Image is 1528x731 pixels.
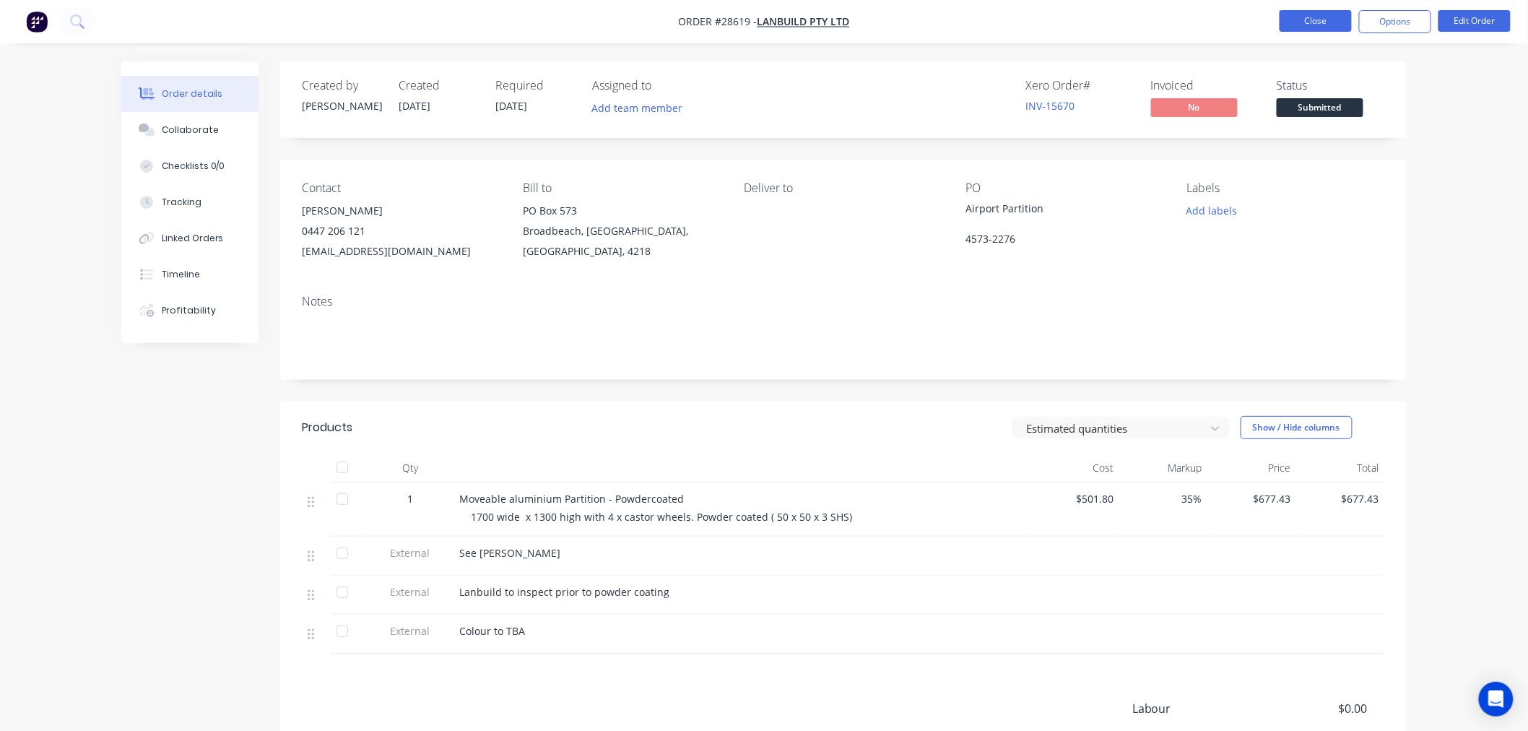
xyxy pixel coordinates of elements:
[459,546,560,560] span: See [PERSON_NAME]
[1151,98,1238,116] span: No
[1277,79,1385,92] div: Status
[1297,454,1386,483] div: Total
[1280,10,1352,32] button: Close
[745,181,942,195] div: Deliver to
[121,184,259,220] button: Tracking
[302,419,352,436] div: Products
[1261,700,1368,717] span: $0.00
[965,181,1163,195] div: PO
[302,295,1385,308] div: Notes
[471,510,852,524] span: 1700 wide x 1300 high with 4 x castor wheels. Powder coated ( 50 x 50 x 3 SHS)
[679,15,758,29] span: Order #28619 -
[162,160,225,173] div: Checklists 0/0
[121,148,259,184] button: Checklists 0/0
[162,87,223,100] div: Order details
[523,201,721,221] div: PO Box 573
[523,181,721,195] div: Bill to
[302,241,500,261] div: [EMAIL_ADDRESS][DOMAIN_NAME]
[1025,79,1134,92] div: Xero Order #
[1025,99,1075,113] a: INV-15670
[1126,491,1203,506] span: 35%
[1208,454,1297,483] div: Price
[162,124,219,137] div: Collaborate
[162,232,224,245] div: Linked Orders
[758,15,850,29] a: Lanbuild Pty Ltd
[1037,491,1114,506] span: $501.80
[302,221,500,241] div: 0447 206 121
[302,201,500,261] div: [PERSON_NAME]0447 206 121[EMAIL_ADDRESS][DOMAIN_NAME]
[1120,454,1209,483] div: Markup
[1151,79,1259,92] div: Invoiced
[26,11,48,33] img: Factory
[1178,201,1245,220] button: Add labels
[162,304,216,317] div: Profitability
[1303,491,1380,506] span: $677.43
[1132,700,1261,717] span: Labour
[592,98,690,118] button: Add team member
[121,76,259,112] button: Order details
[1277,98,1363,120] button: Submitted
[965,201,1146,246] div: Airport Partition 4573-2276
[121,220,259,256] button: Linked Orders
[302,181,500,195] div: Contact
[162,196,201,209] div: Tracking
[1241,416,1353,439] button: Show / Hide columns
[495,79,575,92] div: Required
[459,624,525,638] span: Colour to TBA
[523,221,721,261] div: Broadbeach, [GEOGRAPHIC_DATA], [GEOGRAPHIC_DATA], 4218
[162,268,200,281] div: Timeline
[1479,682,1514,717] div: Open Intercom Messenger
[1214,491,1291,506] span: $677.43
[373,584,448,600] span: External
[1187,181,1385,195] div: Labels
[459,492,684,506] span: Moveable aluminium Partition - Powdercoated
[399,99,430,113] span: [DATE]
[121,293,259,329] button: Profitability
[367,454,453,483] div: Qty
[302,201,500,221] div: [PERSON_NAME]
[373,623,448,639] span: External
[302,79,381,92] div: Created by
[523,201,721,261] div: PO Box 573Broadbeach, [GEOGRAPHIC_DATA], [GEOGRAPHIC_DATA], 4218
[121,256,259,293] button: Timeline
[1438,10,1511,32] button: Edit Order
[459,585,669,599] span: Lanbuild to inspect prior to powder coating
[584,98,690,118] button: Add team member
[1277,98,1363,116] span: Submitted
[1031,454,1120,483] div: Cost
[495,99,527,113] span: [DATE]
[399,79,478,92] div: Created
[373,545,448,561] span: External
[592,79,737,92] div: Assigned to
[407,491,413,506] span: 1
[121,112,259,148] button: Collaborate
[1359,10,1431,33] button: Options
[302,98,381,113] div: [PERSON_NAME]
